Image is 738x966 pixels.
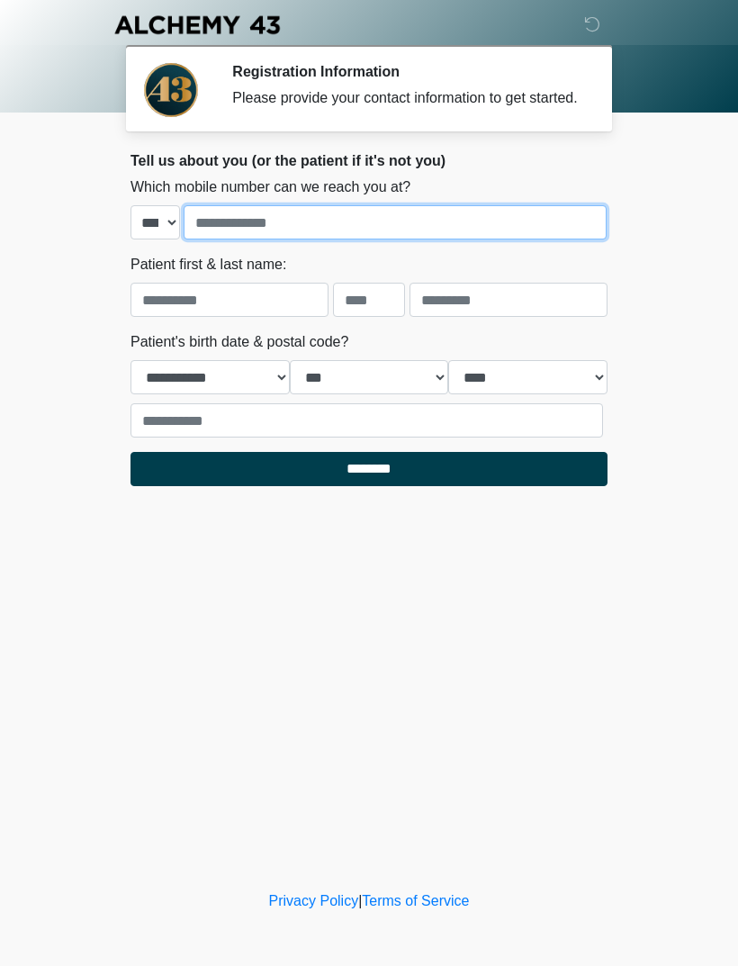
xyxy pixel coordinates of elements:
label: Which mobile number can we reach you at? [130,176,410,198]
h2: Tell us about you (or the patient if it's not you) [130,152,607,169]
div: Please provide your contact information to get started. [232,87,580,109]
img: Alchemy 43 Logo [112,14,282,36]
label: Patient first & last name: [130,254,286,275]
h2: Registration Information [232,63,580,80]
a: Terms of Service [362,893,469,908]
label: Patient's birth date & postal code? [130,331,348,353]
img: Agent Avatar [144,63,198,117]
a: | [358,893,362,908]
a: Privacy Policy [269,893,359,908]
